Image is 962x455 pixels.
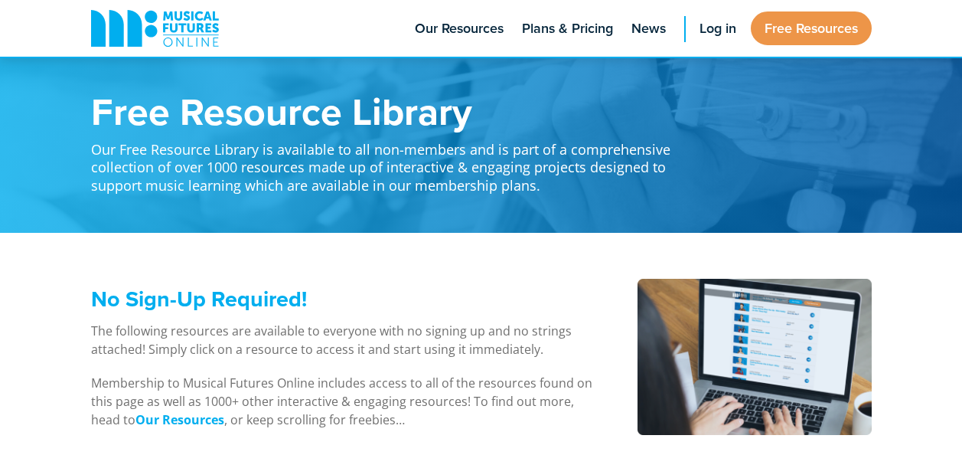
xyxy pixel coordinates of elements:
p: Membership to Musical Futures Online includes access to all of the resources found on this page a... [91,374,598,429]
span: News [631,18,666,39]
a: Our Resources [135,411,224,429]
span: No Sign-Up Required! [91,283,307,315]
strong: Our Resources [135,411,224,428]
span: Our Resources [415,18,504,39]
p: The following resources are available to everyone with no signing up and no strings attached! Sim... [91,322,598,358]
span: Plans & Pricing [522,18,613,39]
h1: Free Resource Library [91,92,688,130]
a: Free Resources [751,11,872,45]
span: Log in [699,18,736,39]
p: Our Free Resource Library is available to all non-members and is part of a comprehensive collecti... [91,130,688,195]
